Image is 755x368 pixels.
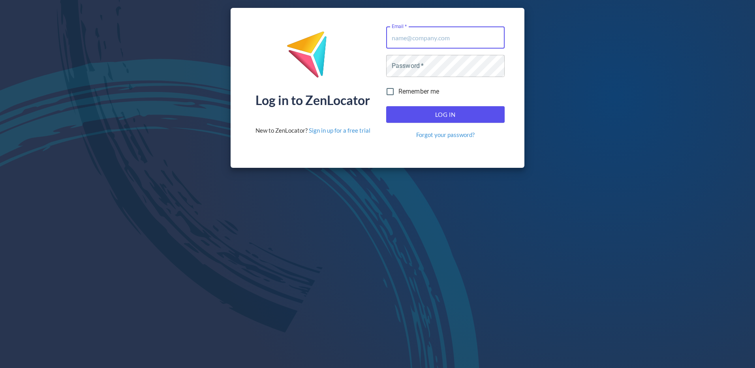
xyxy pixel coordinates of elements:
input: name@company.com [386,26,505,49]
div: New to ZenLocator? [255,126,370,135]
img: ZenLocator [286,31,339,84]
span: Log In [395,109,496,120]
span: Remember me [398,87,439,96]
a: Forgot your password? [416,131,475,139]
button: Log In [386,106,505,123]
a: Sign in up for a free trial [309,127,370,134]
div: Log in to ZenLocator [255,94,370,107]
